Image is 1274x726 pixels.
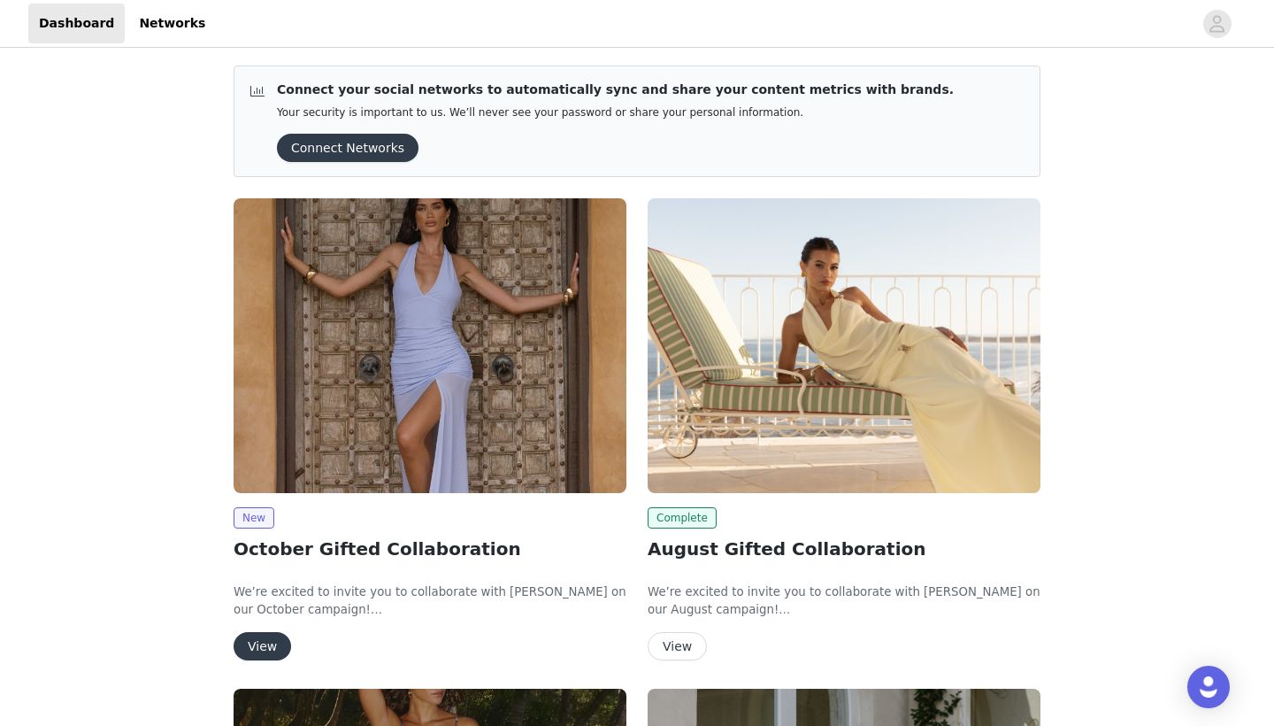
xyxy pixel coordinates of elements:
img: Peppermayo EU [648,198,1040,493]
span: We’re excited to invite you to collaborate with [PERSON_NAME] on our August campaign! [648,585,1040,616]
span: Complete [648,507,717,529]
a: Networks [128,4,216,43]
img: Peppermayo EU [234,198,626,493]
span: We’re excited to invite you to collaborate with [PERSON_NAME] on our October campaign! [234,585,626,616]
h2: October Gifted Collaboration [234,536,626,562]
div: avatar [1209,10,1225,38]
a: View [648,640,707,653]
h2: August Gifted Collaboration [648,536,1040,562]
div: Open Intercom Messenger [1187,666,1230,708]
button: View [234,632,291,660]
span: New [234,507,274,529]
p: Connect your social networks to automatically sync and share your content metrics with brands. [277,81,954,99]
p: Your security is important to us. We’ll never see your password or share your personal information. [277,106,954,120]
a: Dashboard [28,4,125,43]
a: View [234,640,291,653]
button: View [648,632,707,660]
button: Connect Networks [277,134,418,162]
